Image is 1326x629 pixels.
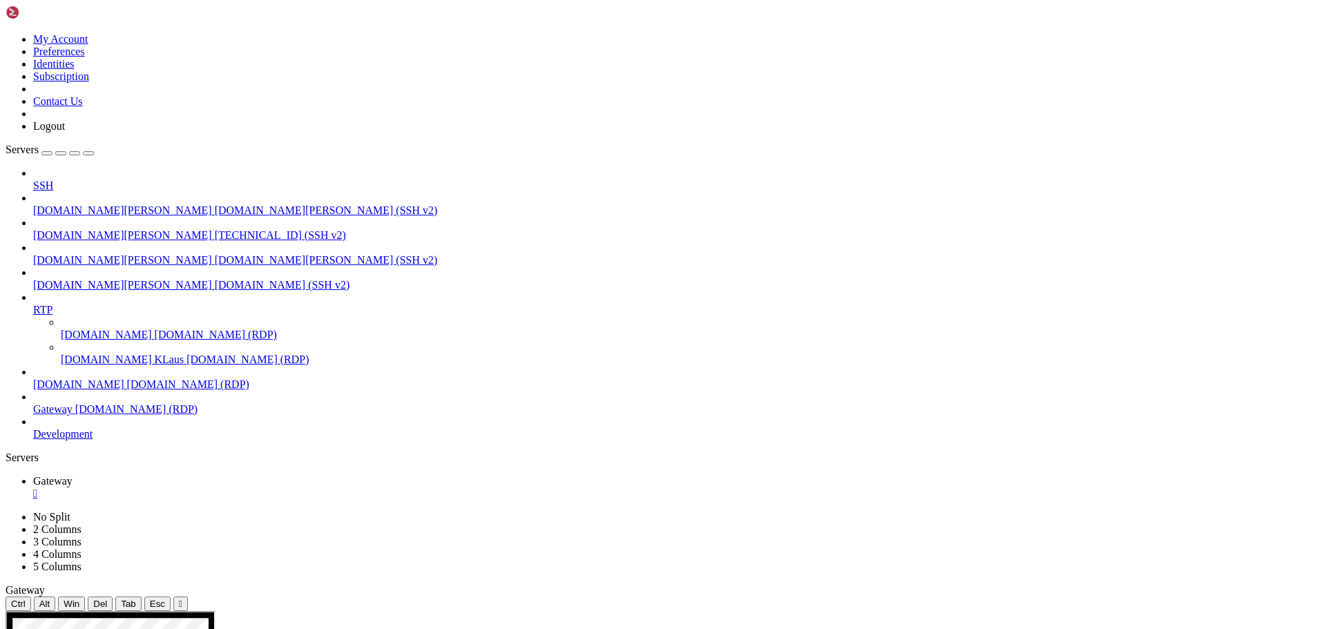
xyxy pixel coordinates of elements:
span: Gateway [6,584,45,596]
span: [DOMAIN_NAME][PERSON_NAME] (SSH v2) [215,254,438,266]
a: Preferences [33,46,85,57]
span: SSH [33,180,53,191]
span: [DOMAIN_NAME][PERSON_NAME] (SSH v2) [215,204,438,216]
span: Ctrl [11,599,26,609]
span: Del [93,599,107,609]
span: Development [33,428,93,440]
span: Gateway [33,403,73,415]
img: Shellngn [6,6,85,19]
a: 2 Columns [33,523,81,535]
li: Development [33,416,1320,441]
li: [DOMAIN_NAME][PERSON_NAME] [DOMAIN_NAME] (SSH v2) [33,267,1320,291]
li: Gateway [DOMAIN_NAME] (RDP) [33,391,1320,416]
span: [TECHNICAL_ID] (SSH v2) [215,229,346,241]
span: Win [64,599,79,609]
a: Servers [6,144,94,155]
div: Servers [6,452,1320,464]
a: [DOMAIN_NAME][PERSON_NAME] [DOMAIN_NAME] (SSH v2) [33,279,1320,291]
a: No Split [33,511,70,523]
li: [DOMAIN_NAME][PERSON_NAME] [DOMAIN_NAME][PERSON_NAME] (SSH v2) [33,192,1320,217]
a: [DOMAIN_NAME][PERSON_NAME] [DOMAIN_NAME][PERSON_NAME] (SSH v2) [33,204,1320,217]
a: RTP [33,304,1320,316]
a: [DOMAIN_NAME] [DOMAIN_NAME] (RDP) [33,378,1320,391]
span: [DOMAIN_NAME] (RDP) [155,329,277,340]
span: Alt [39,599,50,609]
a: Identities [33,58,75,70]
span: [DOMAIN_NAME] (SSH v2) [215,279,350,291]
span: [DOMAIN_NAME] (RDP) [186,354,309,365]
a: [DOMAIN_NAME] [DOMAIN_NAME] (RDP) [61,329,1320,341]
a: [DOMAIN_NAME] KLaus [DOMAIN_NAME] (RDP) [61,354,1320,366]
button: Del [88,597,113,611]
span: Gateway [33,475,73,487]
button: Tab [115,597,142,611]
div:  [179,599,182,609]
li: [DOMAIN_NAME] [DOMAIN_NAME] (RDP) [33,366,1320,391]
span: [DOMAIN_NAME][PERSON_NAME] [33,229,212,241]
a: Gateway [33,475,1320,500]
a: Subscription [33,70,89,82]
span: Esc [150,599,165,609]
span: [DOMAIN_NAME][PERSON_NAME] [33,279,212,291]
span: Tab [121,599,136,609]
button:  [173,597,188,611]
li: [DOMAIN_NAME] KLaus [DOMAIN_NAME] (RDP) [61,341,1320,366]
button: Esc [144,597,171,611]
li: [DOMAIN_NAME] [DOMAIN_NAME] (RDP) [61,316,1320,341]
span: [DOMAIN_NAME] [33,378,124,390]
li: [DOMAIN_NAME][PERSON_NAME] [DOMAIN_NAME][PERSON_NAME] (SSH v2) [33,242,1320,267]
a: Gateway [DOMAIN_NAME] (RDP) [33,403,1320,416]
button: Win [58,597,85,611]
a: 3 Columns [33,536,81,548]
span: [DOMAIN_NAME][PERSON_NAME] [33,204,212,216]
a: [DOMAIN_NAME][PERSON_NAME] [DOMAIN_NAME][PERSON_NAME] (SSH v2) [33,254,1320,267]
a: [DOMAIN_NAME][PERSON_NAME] [TECHNICAL_ID] (SSH v2) [33,229,1320,242]
a:  [33,487,1320,500]
span: [DOMAIN_NAME] KLaus [61,354,184,365]
span: [DOMAIN_NAME][PERSON_NAME] [33,254,212,266]
span: [DOMAIN_NAME] (RDP) [127,378,249,390]
button: Ctrl [6,597,31,611]
a: 4 Columns [33,548,81,560]
a: SSH [33,180,1320,192]
a: 5 Columns [33,561,81,572]
li: SSH [33,167,1320,192]
a: Development [33,428,1320,441]
a: Contact Us [33,95,83,107]
span: Servers [6,144,39,155]
li: RTP [33,291,1320,366]
button: Alt [34,597,56,611]
a: Logout [33,120,65,132]
a: My Account [33,33,88,45]
span: [DOMAIN_NAME] [61,329,152,340]
span: [DOMAIN_NAME] (RDP) [75,403,198,415]
span: RTP [33,304,52,316]
li: [DOMAIN_NAME][PERSON_NAME] [TECHNICAL_ID] (SSH v2) [33,217,1320,242]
